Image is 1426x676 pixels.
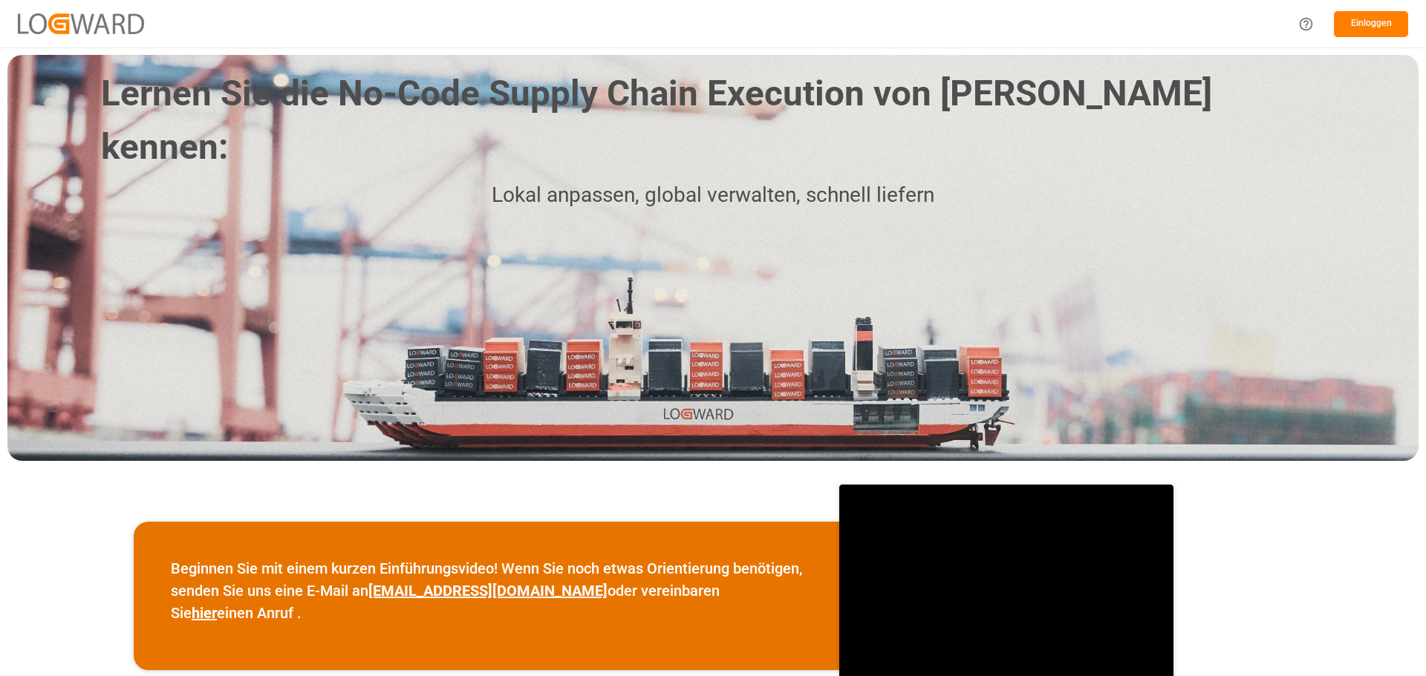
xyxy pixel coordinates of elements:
[1334,11,1408,37] button: Einloggen
[171,582,723,622] font: oder vereinbaren Sie
[171,559,806,600] font: Beginnen Sie mit einem kurzen Einführungsvideo! Wenn Sie noch etwas Orientierung benötigen, sende...
[101,73,1221,167] font: Lernen Sie die No-Code Supply Chain Execution von [PERSON_NAME] kennen:
[217,604,302,622] font: einen Anruf .
[368,582,608,600] a: [EMAIL_ADDRESS][DOMAIN_NAME]
[1289,7,1323,41] button: Hilfecenter
[18,13,144,33] img: Logward_new_orange.png
[1351,18,1392,28] font: Einloggen
[492,183,934,207] font: Lokal anpassen, global verwalten, schnell liefern
[192,604,217,622] a: hier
